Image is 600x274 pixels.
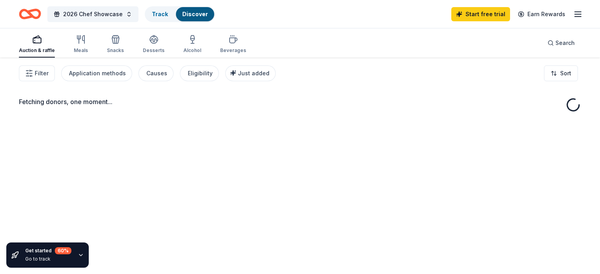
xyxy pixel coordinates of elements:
div: Fetching donors, one moment... [19,97,581,106]
a: Earn Rewards [513,7,570,21]
button: 2026 Chef Showcase [47,6,138,22]
button: Alcohol [183,32,201,58]
button: Desserts [143,32,164,58]
span: Just added [238,70,269,76]
div: Beverages [220,47,246,54]
div: Causes [146,69,167,78]
button: Snacks [107,32,124,58]
button: Causes [138,65,174,81]
button: Auction & raffle [19,32,55,58]
button: Eligibility [180,65,219,81]
button: Meals [74,32,88,58]
div: Alcohol [183,47,201,54]
a: Discover [182,11,208,17]
button: Search [541,35,581,51]
button: Just added [225,65,276,81]
button: Beverages [220,32,246,58]
span: Filter [35,69,49,78]
div: Go to track [25,256,71,262]
div: Meals [74,47,88,54]
button: Sort [544,65,578,81]
span: 2026 Chef Showcase [63,9,123,19]
div: Snacks [107,47,124,54]
a: Track [152,11,168,17]
div: Application methods [69,69,126,78]
button: Application methods [61,65,132,81]
a: Start free trial [451,7,510,21]
span: Sort [560,69,571,78]
a: Home [19,5,41,23]
div: Eligibility [188,69,213,78]
button: Filter [19,65,55,81]
div: 60 % [55,247,71,254]
div: Desserts [143,47,164,54]
div: Get started [25,247,71,254]
button: TrackDiscover [145,6,215,22]
div: Auction & raffle [19,47,55,54]
span: Search [555,38,575,48]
